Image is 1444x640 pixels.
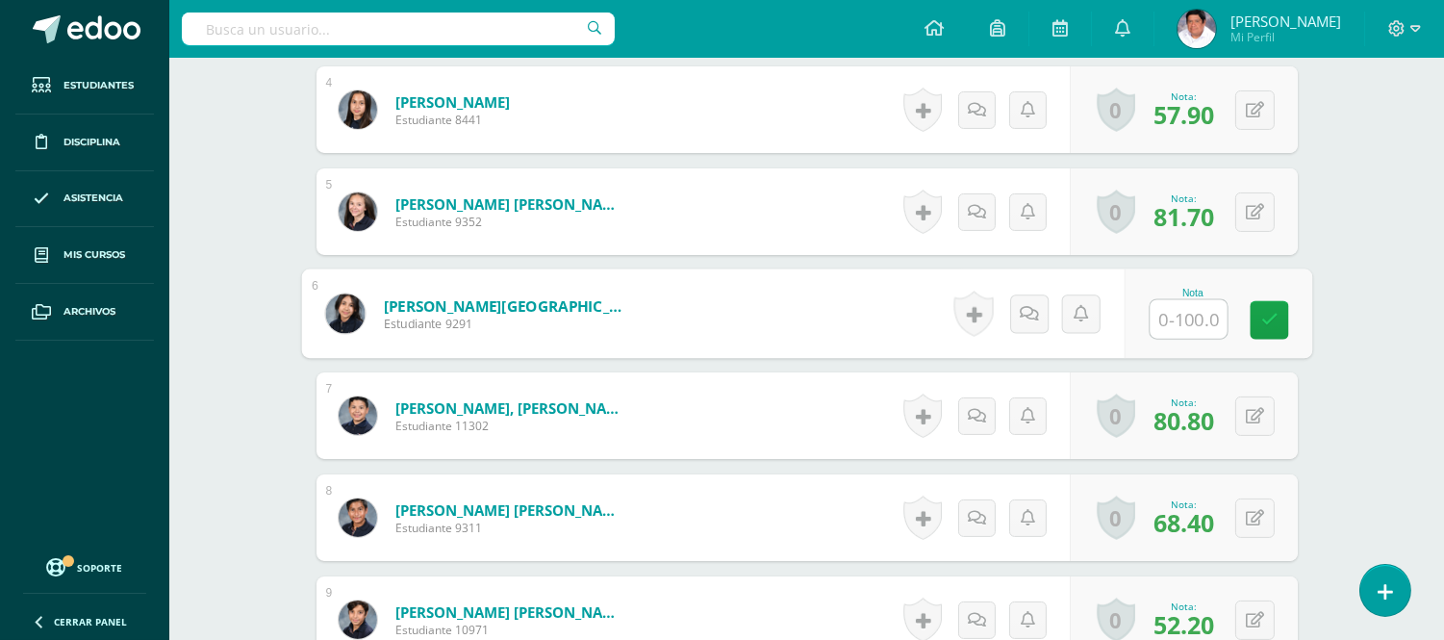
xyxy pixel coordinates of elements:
span: 80.80 [1153,404,1214,437]
span: 68.40 [1153,506,1214,539]
span: Asistencia [63,191,123,206]
img: 2a76399fa79667edc64d250c873c5fbe.png [339,601,377,639]
img: 9c2aa008005bd118b128dea6937e0706.png [339,192,377,231]
img: 211e6c3b210dcb44a47f17c329106ef5.png [1178,10,1216,48]
span: 81.70 [1153,200,1214,233]
a: [PERSON_NAME], [PERSON_NAME] [395,398,626,418]
span: Mi Perfil [1230,29,1341,45]
img: 45412ca11ec9cef0d716945758774e8e.png [339,90,377,129]
a: 0 [1097,190,1135,234]
a: 0 [1097,88,1135,132]
a: [PERSON_NAME] [PERSON_NAME] [395,194,626,214]
div: Nota: [1153,396,1214,409]
a: [PERSON_NAME] [395,92,510,112]
div: Nota: [1153,192,1214,205]
span: Cerrar panel [54,615,127,628]
input: Busca un usuario... [182,13,615,45]
a: 0 [1097,496,1135,540]
span: Archivos [63,304,115,320]
span: [PERSON_NAME] [1230,12,1341,31]
img: 52fd168cedb96aef5bfb19c74c2db0e6.png [339,397,377,435]
div: Nota [1149,288,1236,298]
a: [PERSON_NAME] [PERSON_NAME] [395,500,626,520]
div: Nota: [1153,90,1214,103]
img: 7c4404774cbe9fe2667b769b5f02e9be.png [339,499,377,537]
a: [PERSON_NAME] [PERSON_NAME] [395,602,626,622]
a: 0 [1097,394,1135,438]
span: Soporte [78,561,123,575]
span: Estudiante 9311 [395,520,626,536]
span: Mis cursos [63,247,125,263]
a: Archivos [15,284,154,341]
img: 342bb3fa78f92800eeaf453fee038b36.png [325,294,365,333]
div: Nota: [1153,600,1214,613]
a: Disciplina [15,115,154,171]
span: Disciplina [63,135,120,150]
a: Soporte [23,553,146,579]
span: Estudiante 9291 [383,316,621,333]
span: Estudiantes [63,78,134,93]
span: 57.90 [1153,98,1214,131]
a: Estudiantes [15,58,154,115]
div: Nota: [1153,498,1214,511]
span: Estudiante 10971 [395,622,626,638]
a: [PERSON_NAME][GEOGRAPHIC_DATA] [PERSON_NAME] [383,295,621,316]
a: Mis cursos [15,227,154,284]
span: Estudiante 9352 [395,214,626,230]
span: Estudiante 8441 [395,112,510,128]
a: Asistencia [15,171,154,228]
input: 0-100.0 [1150,300,1227,339]
span: Estudiante 11302 [395,418,626,434]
